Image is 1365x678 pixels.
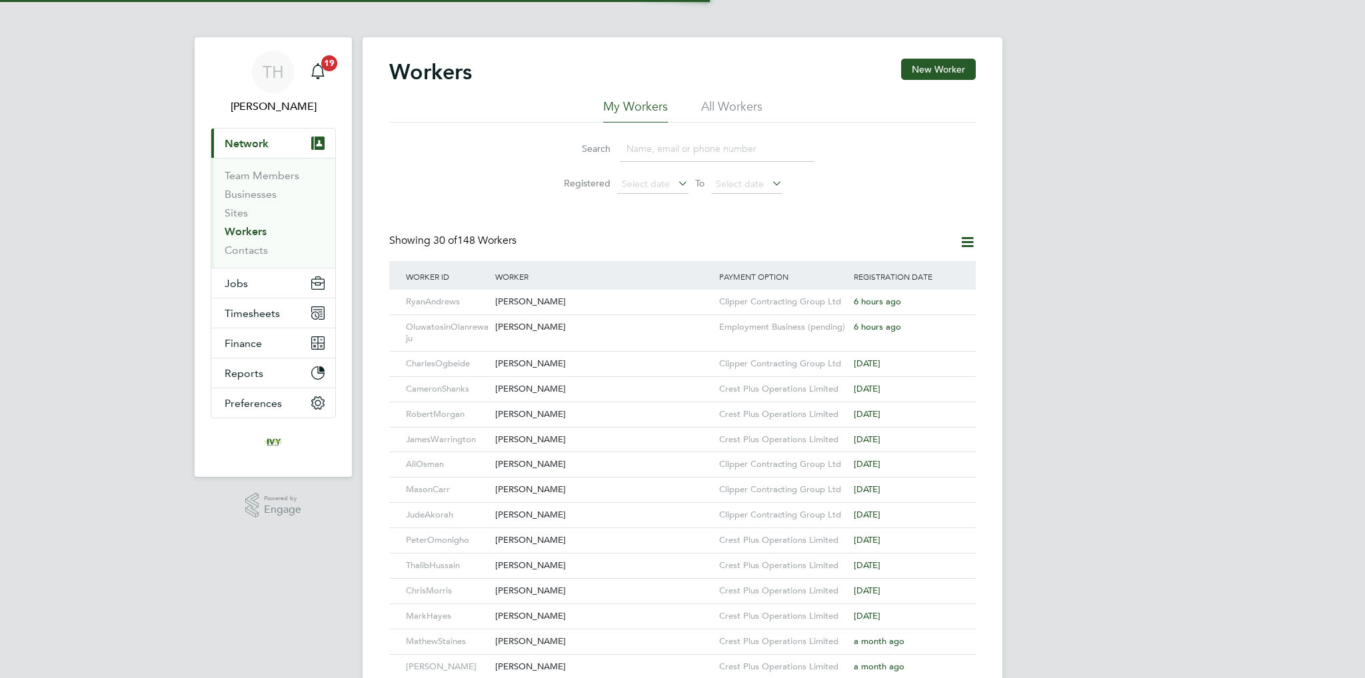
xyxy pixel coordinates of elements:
[492,402,716,427] div: [PERSON_NAME]
[854,585,880,596] span: [DATE]
[492,478,716,502] div: [PERSON_NAME]
[492,428,716,452] div: [PERSON_NAME]
[492,315,716,340] div: [PERSON_NAME]
[211,358,335,388] button: Reports
[403,578,962,589] a: ChrisMorris[PERSON_NAME]Crest Plus Operations Limited[DATE]
[403,289,962,300] a: RyanAndrews[PERSON_NAME]Clipper Contracting Group Ltd6 hours ago
[854,484,880,495] span: [DATE]
[716,553,850,578] div: Crest Plus Operations Limited
[403,477,962,488] a: MasonCarr[PERSON_NAME]Clipper Contracting Group Ltd[DATE]
[211,298,335,328] button: Timesheets
[716,528,850,553] div: Crest Plus Operations Limited
[691,174,708,192] span: To
[854,661,904,672] span: a month ago
[492,503,716,527] div: [PERSON_NAME]
[551,143,611,155] label: Search
[263,432,284,453] img: ivyresourcegroup-logo-retina.png
[492,629,716,654] div: [PERSON_NAME]
[225,206,248,219] a: Sites
[854,635,904,647] span: a month ago
[403,290,492,314] div: RyanAndrews
[854,321,901,332] span: 6 hours ago
[403,579,492,603] div: ChrisMorris
[211,388,335,418] button: Preferences
[716,428,850,452] div: Crest Plus Operations Limited
[264,493,301,504] span: Powered by
[245,493,302,518] a: Powered byEngage
[403,261,492,292] div: Worker ID
[492,261,716,292] div: Worker
[403,528,492,553] div: PeterOmonigho
[225,244,268,256] a: Contacts
[403,376,962,388] a: CameronShanks[PERSON_NAME]Crest Plus Operations Limited[DATE]
[403,315,492,351] div: OluwatosinOlanrewaju
[225,397,282,410] span: Preferences
[622,178,670,190] span: Select date
[211,51,336,115] a: TH[PERSON_NAME]
[716,604,850,629] div: Crest Plus Operations Limited
[850,261,962,292] div: Registration Date
[403,553,962,564] a: ThalibHussain[PERSON_NAME]Crest Plus Operations Limited[DATE]
[225,225,267,238] a: Workers
[211,432,336,453] a: Go to home page
[620,136,814,162] input: Name, email or phone number
[403,402,962,413] a: RobertMorgan[PERSON_NAME]Crest Plus Operations Limited[DATE]
[701,99,762,123] li: All Workers
[716,352,850,376] div: Clipper Contracting Group Ltd
[716,261,850,292] div: Payment Option
[403,604,492,629] div: MarkHayes
[225,169,299,182] a: Team Members
[403,427,962,438] a: JamesWarrington[PERSON_NAME]Crest Plus Operations Limited[DATE]
[403,314,962,326] a: OluwatosinOlanrewaju[PERSON_NAME]Employment Business (pending)6 hours ago
[225,367,263,380] span: Reports
[854,408,880,420] span: [DATE]
[716,452,850,477] div: Clipper Contracting Group Ltd
[263,63,284,81] span: TH
[403,603,962,615] a: MarkHayes[PERSON_NAME]Crest Plus Operations Limited[DATE]
[225,277,248,290] span: Jobs
[901,59,976,80] button: New Worker
[211,158,335,268] div: Network
[403,351,962,362] a: CharlesOgbeide[PERSON_NAME]Clipper Contracting Group Ltd[DATE]
[492,377,716,402] div: [PERSON_NAME]
[305,51,331,93] a: 19
[492,352,716,376] div: [PERSON_NAME]
[492,290,716,314] div: [PERSON_NAME]
[716,315,850,340] div: Employment Business (pending)
[716,377,850,402] div: Crest Plus Operations Limited
[854,383,880,394] span: [DATE]
[716,290,850,314] div: Clipper Contracting Group Ltd
[403,428,492,452] div: JamesWarrington
[854,358,880,369] span: [DATE]
[403,654,962,665] a: [PERSON_NAME][PERSON_NAME]Crest Plus Operations Limiteda month ago
[492,553,716,578] div: [PERSON_NAME]
[225,137,269,150] span: Network
[854,458,880,470] span: [DATE]
[854,534,880,545] span: [DATE]
[716,178,764,190] span: Select date
[403,502,962,513] a: JudeAkorah[PERSON_NAME]Clipper Contracting Group Ltd[DATE]
[433,234,457,247] span: 30 of
[211,99,336,115] span: Tom Harvey
[403,503,492,527] div: JudeAkorah
[492,579,716,603] div: [PERSON_NAME]
[854,509,880,520] span: [DATE]
[211,328,335,358] button: Finance
[403,402,492,427] div: RobertMorgan
[854,559,880,571] span: [DATE]
[225,307,280,320] span: Timesheets
[716,629,850,654] div: Crest Plus Operations Limited
[211,268,335,298] button: Jobs
[492,528,716,553] div: [PERSON_NAME]
[716,402,850,427] div: Crest Plus Operations Limited
[854,434,880,445] span: [DATE]
[225,188,277,200] a: Businesses
[403,352,492,376] div: CharlesOgbeide
[403,478,492,502] div: MasonCarr
[603,99,668,123] li: My Workers
[389,59,472,85] h2: Workers
[403,527,962,539] a: PeterOmonigho[PERSON_NAME]Crest Plus Operations Limited[DATE]
[389,234,519,248] div: Showing
[551,177,611,189] label: Registered
[403,452,962,463] a: AliOsman[PERSON_NAME]Clipper Contracting Group Ltd[DATE]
